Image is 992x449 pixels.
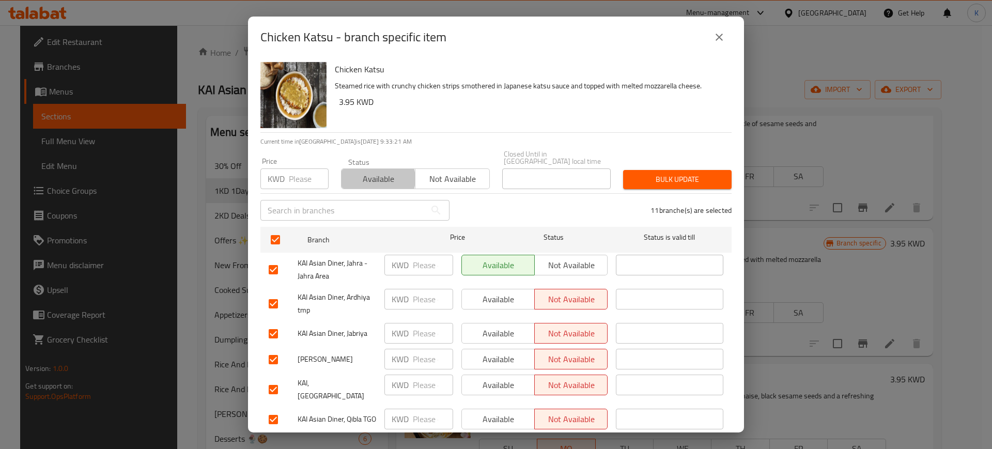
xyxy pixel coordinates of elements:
p: KWD [392,353,409,365]
span: Not available [539,326,603,341]
span: Not available [539,412,603,427]
input: Search in branches [260,200,426,221]
h6: Chicken Katsu [335,62,723,76]
input: Please enter price [289,168,329,189]
button: Available [461,289,535,309]
input: Please enter price [413,409,453,429]
input: Please enter price [413,349,453,369]
span: Available [466,258,531,273]
button: Not available [534,323,608,344]
span: Branch [307,234,415,246]
span: KAI Asian Diner, Jahra - Jahra Area [298,257,376,283]
input: Please enter price [413,323,453,344]
p: KWD [392,259,409,271]
button: Not available [534,349,608,369]
p: KWD [392,413,409,425]
button: Bulk update [623,170,732,189]
p: KWD [392,379,409,391]
input: Please enter price [413,375,453,395]
button: Available [461,375,535,395]
span: Not available [539,352,603,367]
h2: Chicken Katsu - branch specific item [260,29,446,45]
span: [PERSON_NAME] [298,353,376,366]
button: Available [461,409,535,429]
span: Not available [420,172,485,187]
button: Not available [415,168,489,189]
p: Steamed rice with crunchy chicken strips smothered in Japanese katsu sauce and topped with melted... [335,80,723,92]
h6: 3.95 KWD [339,95,723,109]
span: KAI, [GEOGRAPHIC_DATA] [298,377,376,402]
input: Please enter price [413,255,453,275]
span: Not available [539,258,603,273]
button: Not available [534,255,608,275]
span: Available [346,172,411,187]
span: KAI Asian Diner, Ardhiya tmp [298,291,376,317]
p: KWD [392,293,409,305]
span: Available [466,378,531,393]
button: Not available [534,375,608,395]
p: 11 branche(s) are selected [650,205,732,215]
span: Available [466,292,531,307]
p: Current time in [GEOGRAPHIC_DATA] is [DATE] 9:33:21 AM [260,137,732,146]
span: KAI Asian Diner, Jabriya [298,327,376,340]
button: Available [461,349,535,369]
img: Chicken Katsu [260,62,327,128]
span: Status is valid till [616,231,723,244]
span: Status [500,231,608,244]
span: Bulk update [631,173,723,186]
span: Available [466,326,531,341]
button: Not available [534,409,608,429]
button: Not available [534,289,608,309]
span: Not available [539,378,603,393]
button: Available [461,255,535,275]
span: Available [466,352,531,367]
span: KAI Asian Diner, Qibla TGO [298,413,376,426]
span: Available [466,412,531,427]
span: Price [423,231,492,244]
button: close [707,25,732,50]
p: KWD [392,327,409,339]
span: Not available [539,292,603,307]
p: KWD [268,173,285,185]
button: Available [461,323,535,344]
input: Please enter price [413,289,453,309]
button: Available [341,168,415,189]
